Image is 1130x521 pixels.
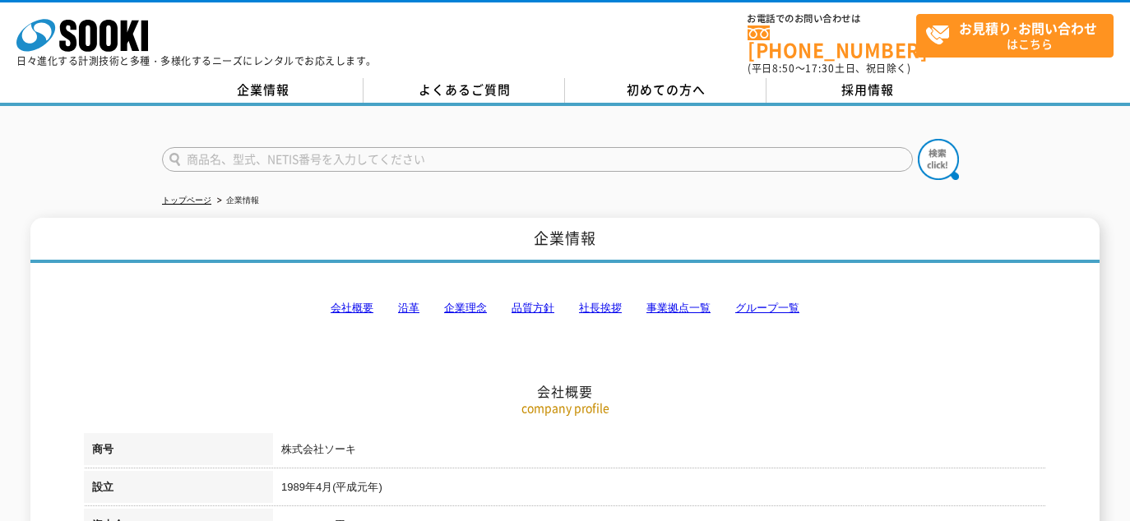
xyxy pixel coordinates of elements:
a: お見積り･お問い合わせはこちら [916,14,1114,58]
a: 事業拠点一覧 [646,302,711,314]
a: 採用情報 [766,78,968,103]
td: 株式会社ソーキ [273,433,1046,471]
a: 品質方針 [512,302,554,314]
span: 初めての方へ [627,81,706,99]
a: 社長挨拶 [579,302,622,314]
a: 企業情報 [162,78,364,103]
span: 8:50 [772,61,795,76]
span: お電話でのお問い合わせは [748,14,916,24]
input: 商品名、型式、NETIS番号を入力してください [162,147,913,172]
th: 商号 [84,433,273,471]
td: 1989年4月(平成元年) [273,471,1046,509]
a: グループ一覧 [735,302,799,314]
p: 日々進化する計測技術と多種・多様化するニーズにレンタルでお応えします。 [16,56,377,66]
a: 企業理念 [444,302,487,314]
img: btn_search.png [918,139,959,180]
a: よくあるご質問 [364,78,565,103]
span: 17:30 [805,61,835,76]
a: 会社概要 [331,302,373,314]
span: (平日 ～ 土日、祝日除く) [748,61,910,76]
a: 沿革 [398,302,419,314]
th: 設立 [84,471,273,509]
h2: 会社概要 [84,219,1046,400]
strong: お見積り･お問い合わせ [959,18,1097,38]
li: 企業情報 [214,192,259,210]
h1: 企業情報 [30,218,1100,263]
a: トップページ [162,196,211,205]
p: company profile [84,399,1046,417]
span: はこちら [925,15,1113,56]
a: 初めての方へ [565,78,766,103]
a: [PHONE_NUMBER] [748,25,916,59]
